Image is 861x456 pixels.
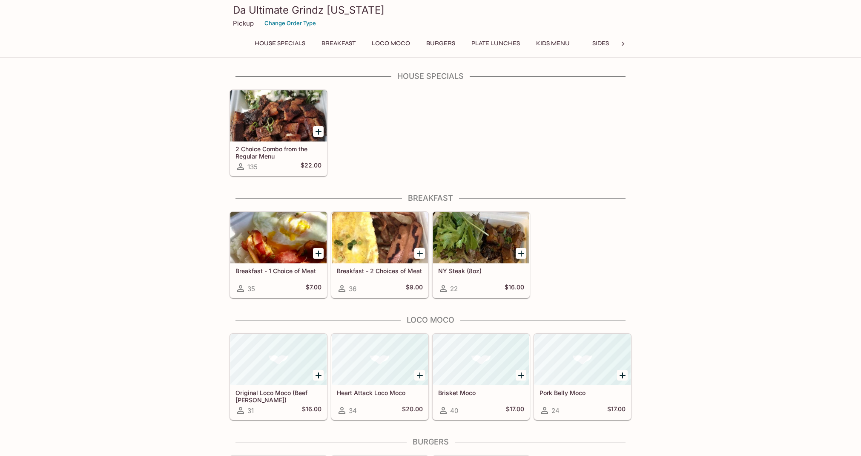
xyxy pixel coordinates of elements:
button: Add Brisket Moco [516,370,526,381]
button: Add 2 Choice Combo from the Regular Menu [313,126,324,137]
p: Pickup [233,19,254,27]
a: Breakfast - 2 Choices of Meat36$9.00 [331,212,428,298]
div: Breakfast - 2 Choices of Meat [332,212,428,263]
h4: Loco Moco [230,315,631,325]
div: Brisket Moco [433,334,529,385]
button: Sides [581,38,620,49]
div: Original Loco Moco (Beef Patty) [230,334,327,385]
h5: Breakfast - 1 Choice of Meat [235,267,321,274]
h4: Burgers [230,437,631,447]
span: 36 [349,285,356,293]
span: 34 [349,407,357,415]
h5: Original Loco Moco (Beef [PERSON_NAME]) [235,389,321,403]
button: Add Heart Attack Loco Moco [414,370,425,381]
div: Breakfast - 1 Choice of Meat [230,212,327,263]
button: Change Order Type [261,17,320,30]
span: 135 [247,163,258,171]
h5: $16.00 [302,405,321,416]
h5: Brisket Moco [438,389,524,396]
h5: Breakfast - 2 Choices of Meat [337,267,423,274]
h4: Breakfast [230,193,631,203]
div: NY Steak (8oz) [433,212,529,263]
h5: $20.00 [402,405,423,416]
a: Original Loco Moco (Beef [PERSON_NAME])31$16.00 [230,334,327,420]
button: Add Original Loco Moco (Beef Patty) [313,370,324,381]
button: Kids Menu [531,38,574,49]
button: Loco Moco [367,38,415,49]
h5: $7.00 [306,283,321,294]
a: Brisket Moco40$17.00 [433,334,530,420]
button: Breakfast [317,38,360,49]
h5: $22.00 [301,162,321,172]
span: 24 [551,407,560,415]
h5: $16.00 [505,283,524,294]
a: 2 Choice Combo from the Regular Menu135$22.00 [230,90,327,176]
button: Burgers [422,38,460,49]
h4: House Specials [230,72,631,81]
a: Breakfast - 1 Choice of Meat35$7.00 [230,212,327,298]
a: Heart Attack Loco Moco34$20.00 [331,334,428,420]
h5: $9.00 [406,283,423,294]
div: Heart Attack Loco Moco [332,334,428,385]
h5: NY Steak (8oz) [438,267,524,274]
div: 2 Choice Combo from the Regular Menu [230,90,327,141]
a: Pork Belly Moco24$17.00 [534,334,631,420]
h5: Heart Attack Loco Moco [337,389,423,396]
h5: Pork Belly Moco [540,389,626,396]
button: Add Breakfast - 1 Choice of Meat [313,248,324,259]
span: 22 [450,285,458,293]
button: Add Pork Belly Moco [617,370,628,381]
button: Plate Lunches [467,38,525,49]
div: Pork Belly Moco [534,334,631,385]
h5: $17.00 [506,405,524,416]
span: 40 [450,407,458,415]
a: NY Steak (8oz)22$16.00 [433,212,530,298]
h3: Da Ultimate Grindz [US_STATE] [233,3,628,17]
h5: 2 Choice Combo from the Regular Menu [235,145,321,159]
button: House Specials [250,38,310,49]
span: 35 [247,285,255,293]
span: 31 [247,407,254,415]
button: Add NY Steak (8oz) [516,248,526,259]
button: Add Breakfast - 2 Choices of Meat [414,248,425,259]
h5: $17.00 [607,405,626,416]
